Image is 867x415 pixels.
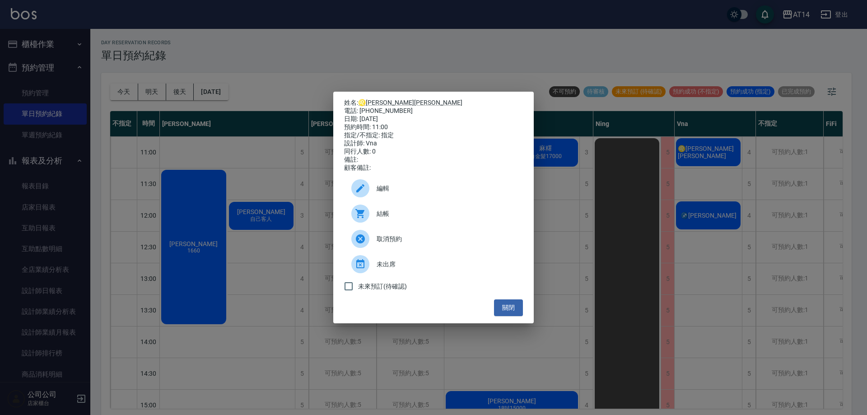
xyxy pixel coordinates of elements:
[344,148,523,156] div: 同行人數: 0
[344,115,523,123] div: 日期: [DATE]
[344,123,523,131] div: 預約時間: 11:00
[344,226,523,252] div: 取消預約
[344,131,523,140] div: 指定/不指定: 指定
[344,176,523,201] div: 編輯
[377,234,516,244] span: 取消預約
[377,184,516,193] span: 編輯
[344,99,523,107] p: 姓名:
[377,209,516,219] span: 結帳
[344,140,523,148] div: 設計師: Vna
[377,260,516,269] span: 未出席
[358,282,407,291] span: 未來預訂(待確認)
[344,107,523,115] div: 電話: [PHONE_NUMBER]
[358,99,462,106] a: ♌[PERSON_NAME][PERSON_NAME]
[344,252,523,277] div: 未出席
[344,201,523,226] a: 結帳
[494,299,523,316] button: 關閉
[344,156,523,164] div: 備註:
[344,164,523,172] div: 顧客備註:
